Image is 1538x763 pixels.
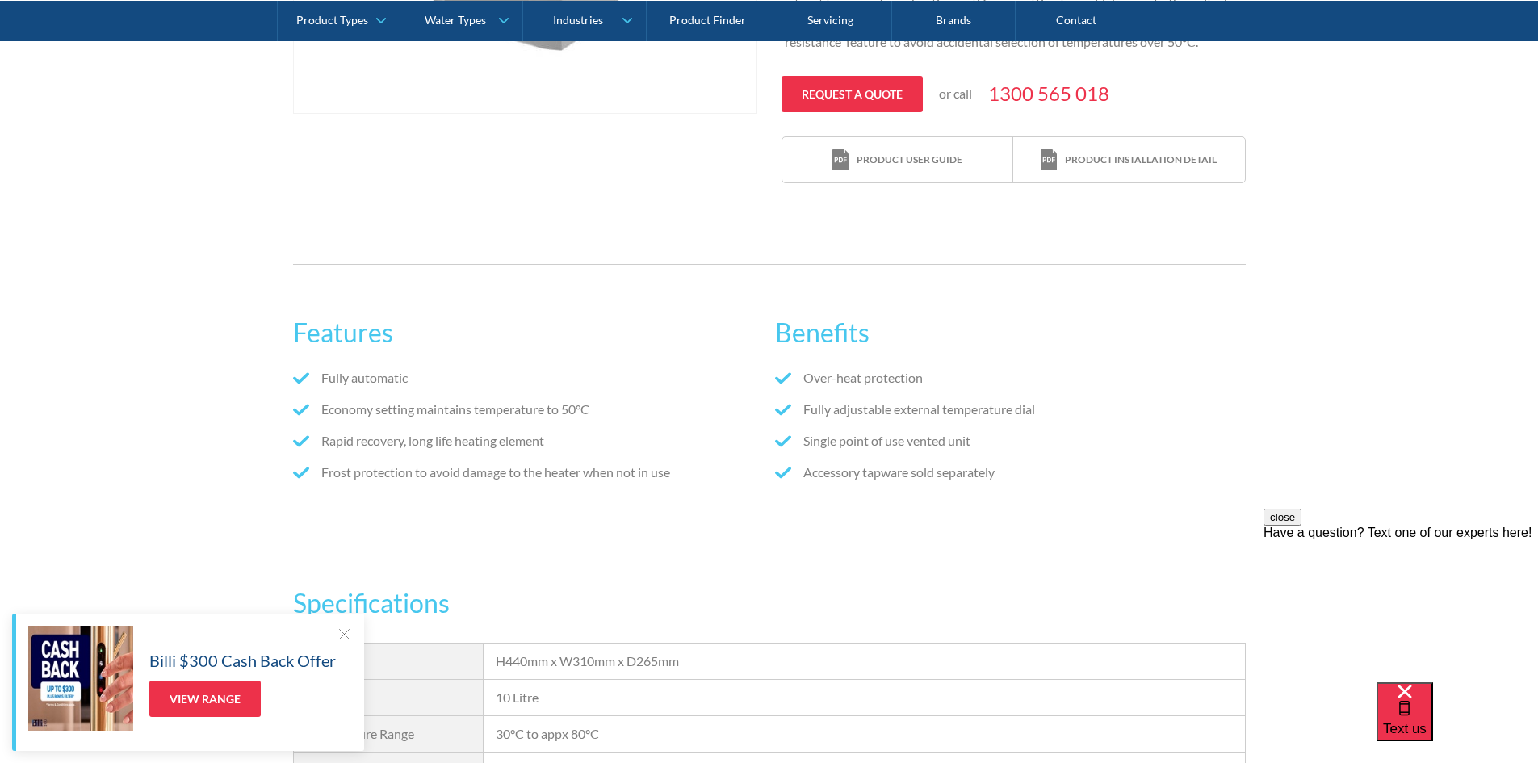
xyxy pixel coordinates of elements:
a: Request a quote [782,76,923,112]
li: Accessory tapware sold separately [775,463,1245,482]
li: Fully automatic [293,368,763,388]
p: or call [939,84,972,103]
div: Industries [553,13,603,27]
a: 1300 565 018 [988,79,1109,108]
h3: Specifications [293,584,1246,623]
div: Water Types [425,13,486,27]
li: Fully adjustable external temperature dial [775,400,1245,419]
a: View Range [149,681,261,717]
div: 10 Litre [496,688,1232,707]
div: Product Types [296,13,368,27]
div: Product installation detail [1065,153,1217,167]
a: print iconProduct installation detail [1013,137,1244,183]
div: Product user guide [857,153,962,167]
img: Billi $300 Cash Back Offer [28,626,133,731]
li: Single point of use vented unit [775,431,1245,451]
div: 30°C to appx 80°C [496,724,1232,744]
h2: Features [293,313,763,352]
iframe: podium webchat widget bubble [1377,682,1538,763]
li: Over-heat protection [775,368,1245,388]
li: Frost protection to avoid damage to the heater when not in use [293,463,763,482]
div: Temperature Range [306,724,471,744]
li: Rapid recovery, long life heating element [293,431,763,451]
img: print icon [1041,149,1057,171]
a: print iconProduct user guide [782,137,1013,183]
div: Capacity [306,688,471,707]
div: Size [306,652,471,671]
iframe: podium webchat widget prompt [1264,509,1538,702]
h5: Billi $300 Cash Back Offer [149,648,336,673]
img: print icon [832,149,849,171]
li: Economy setting maintains temperature to 50°C [293,400,763,419]
div: H440mm x W310mm x D265mm [496,652,1232,671]
h2: Benefits [775,313,1245,352]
